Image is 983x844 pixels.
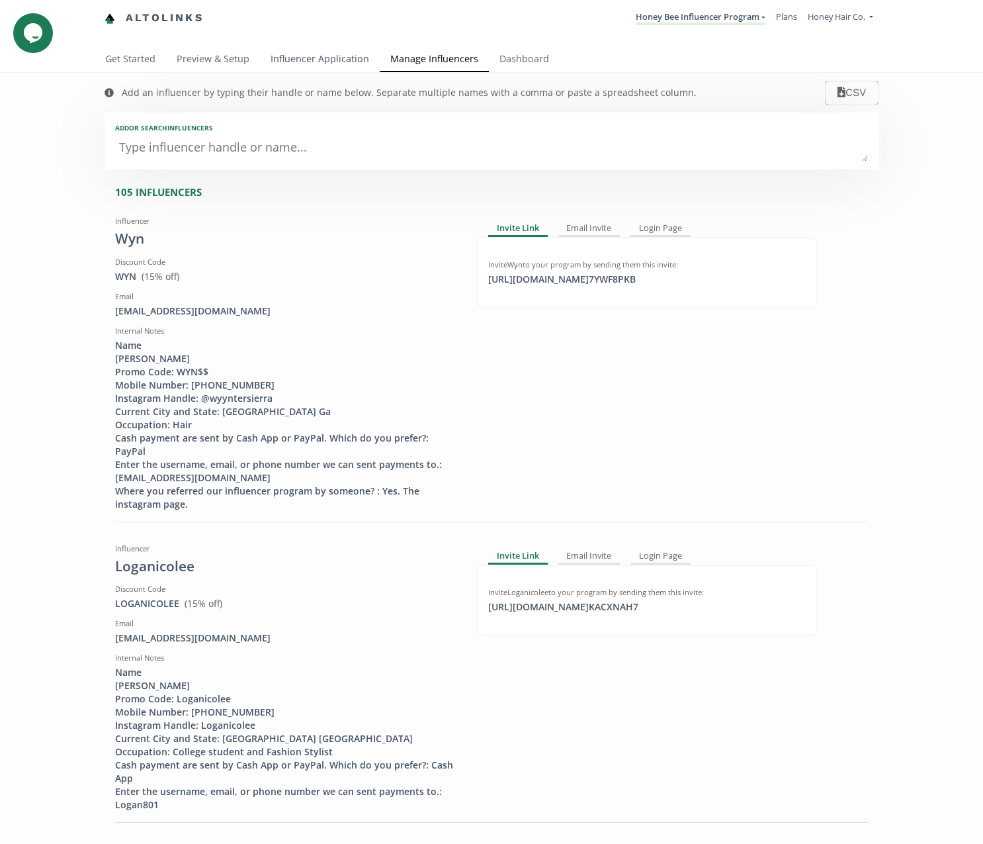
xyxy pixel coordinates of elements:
[122,86,697,99] div: Add an influencer by typing their handle or name below. Separate multiple names with a comma or p...
[630,549,691,565] div: Login Page
[488,259,806,270] div: Invite Wyn to your program by sending them this invite:
[115,584,456,594] div: Discount Code
[636,11,765,25] a: Honey Bee Influencer Program
[13,13,56,53] iframe: chat widget
[115,291,456,302] div: Email
[825,81,878,105] button: CSV
[776,11,797,23] a: Plans
[630,221,691,237] div: Login Page
[95,47,166,73] a: Get Started
[488,221,548,237] div: Invite Link
[115,326,456,336] div: Internal Notes
[185,597,222,610] span: ( 15 % off)
[808,11,865,23] span: Honey Hair Co.
[380,47,489,73] a: Manage Influencers
[166,47,260,73] a: Preview & Setup
[115,666,456,812] div: Name [PERSON_NAME] Promo Code: Loganicolee Mobile Number: [PHONE_NUMBER] Instagram Handle: Logani...
[260,47,380,73] a: Influencer Application
[115,557,456,577] div: Loganicolee
[489,47,560,73] a: Dashboard
[115,270,136,283] a: WYN
[808,11,873,26] a: Honey Hair Co.
[115,257,456,267] div: Discount Code
[115,305,456,318] div: [EMAIL_ADDRESS][DOMAIN_NAME]
[115,618,456,629] div: Email
[558,221,620,237] div: Email Invite
[115,597,179,610] a: LOGANICOLEE
[115,185,878,199] div: 105 INFLUENCERS
[480,273,644,286] div: [URL][DOMAIN_NAME] 7YWF8PKB
[105,13,115,24] img: favicon-32x32.png
[105,7,204,29] a: Altolinks
[115,229,456,249] div: Wyn
[115,632,456,645] div: [EMAIL_ADDRESS][DOMAIN_NAME]
[115,543,456,554] div: Influencer
[115,123,868,132] div: Add or search INFLUENCERS
[558,549,620,565] div: Email Invite
[142,270,179,283] span: ( 15 % off)
[115,216,456,226] div: Influencer
[115,653,456,663] div: Internal Notes
[488,587,806,598] div: Invite Loganicolee to your program by sending them this invite:
[480,600,646,614] div: [URL][DOMAIN_NAME] KACXNAH7
[488,549,548,565] div: Invite Link
[115,339,456,511] div: Name [PERSON_NAME] Promo Code: WYN$$ Mobile Number: [PHONE_NUMBER] Instagram Handle: @wyyntersier...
